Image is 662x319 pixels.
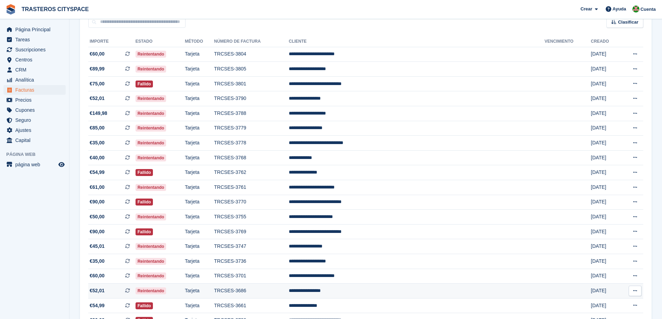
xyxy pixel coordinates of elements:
[90,243,105,250] span: €45,01
[3,115,66,125] a: menu
[3,25,66,34] a: menu
[136,243,166,250] span: Reintentando
[3,85,66,95] a: menu
[15,135,57,145] span: Capital
[591,62,620,77] td: [DATE]
[185,106,214,121] td: Tarjeta
[19,3,92,15] a: TRASTEROS CITYSPACE
[185,150,214,165] td: Tarjeta
[591,165,620,180] td: [DATE]
[289,36,545,47] th: Cliente
[591,36,620,47] th: Creado
[185,195,214,210] td: Tarjeta
[591,136,620,151] td: [DATE]
[214,62,289,77] td: TRCSES-3805
[90,154,105,161] span: €40,00
[591,224,620,239] td: [DATE]
[3,125,66,135] a: menu
[3,95,66,105] a: menu
[15,45,57,54] span: Suscripciones
[214,76,289,91] td: TRCSES-3801
[136,287,166,294] span: Reintentando
[136,110,166,117] span: Reintentando
[3,105,66,115] a: menu
[15,95,57,105] span: Precios
[15,85,57,95] span: Facturas
[214,254,289,269] td: TRCSES-3736
[214,224,289,239] td: TRCSES-3769
[15,55,57,65] span: Centros
[90,80,105,87] span: €75,00
[185,210,214,225] td: Tarjeta
[90,139,105,146] span: €35,00
[185,136,214,151] td: Tarjeta
[15,105,57,115] span: Cupones
[591,91,620,106] td: [DATE]
[591,284,620,299] td: [DATE]
[136,81,153,87] span: Fallido
[214,195,289,210] td: TRCSES-3770
[185,76,214,91] td: Tarjeta
[591,106,620,121] td: [DATE]
[88,36,136,47] th: Importe
[15,125,57,135] span: Ajustes
[591,180,620,195] td: [DATE]
[185,239,214,254] td: Tarjeta
[591,76,620,91] td: [DATE]
[90,65,105,73] span: €89,99
[136,140,166,146] span: Reintentando
[90,110,107,117] span: €149,98
[185,254,214,269] td: Tarjeta
[214,121,289,136] td: TRCSES-3779
[90,272,105,279] span: €60,00
[214,210,289,225] td: TRCSES-3755
[214,36,289,47] th: Número de factura
[90,95,105,102] span: €52,01
[591,150,620,165] td: [DATE]
[15,160,57,169] span: página web
[591,254,620,269] td: [DATE]
[185,284,214,299] td: Tarjeta
[185,269,214,284] td: Tarjeta
[136,272,166,279] span: Reintentando
[214,298,289,313] td: TRCSES-3661
[136,302,153,309] span: Fallido
[3,55,66,65] a: menu
[214,91,289,106] td: TRCSES-3790
[136,95,166,102] span: Reintentando
[185,36,214,47] th: Método
[185,224,214,239] td: Tarjeta
[591,121,620,136] td: [DATE]
[591,47,620,62] td: [DATE]
[136,36,185,47] th: Estado
[214,284,289,299] td: TRCSES-3686
[3,35,66,44] a: menu
[214,165,289,180] td: TRCSES-3762
[632,6,639,12] img: CitySpace
[90,258,105,265] span: €35,00
[136,184,166,191] span: Reintentando
[214,136,289,151] td: TRCSES-3778
[90,198,105,205] span: €90,00
[136,213,166,220] span: Reintentando
[136,169,153,176] span: Fallido
[3,65,66,75] a: menu
[15,75,57,85] span: Analítica
[214,47,289,62] td: TRCSES-3804
[591,298,620,313] td: [DATE]
[591,239,620,254] td: [DATE]
[185,298,214,313] td: Tarjeta
[185,121,214,136] td: Tarjeta
[185,62,214,77] td: Tarjeta
[580,6,592,12] span: Crear
[214,106,289,121] td: TRCSES-3788
[591,210,620,225] td: [DATE]
[591,195,620,210] td: [DATE]
[3,75,66,85] a: menu
[6,151,69,158] span: Página web
[6,4,16,15] img: stora-icon-8386f47178a22dfd0bd8f6a31ec36ba5ce8667c1dd55bd0f319d3a0aa187defe.svg
[185,91,214,106] td: Tarjeta
[136,258,166,265] span: Reintentando
[90,184,105,191] span: €61,00
[214,180,289,195] td: TRCSES-3761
